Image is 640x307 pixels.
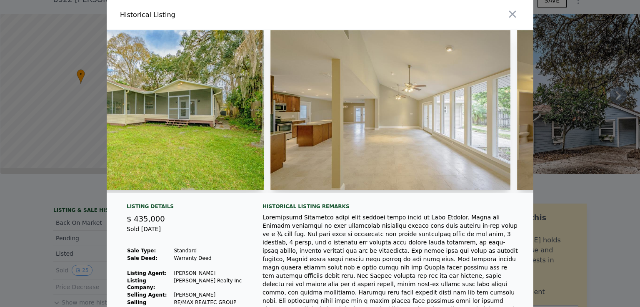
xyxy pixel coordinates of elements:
span: $ 435,000 [127,214,165,223]
div: Sold [DATE] [127,225,242,240]
td: Warranty Deed [173,254,242,262]
strong: Selling Agent: [127,292,167,298]
img: Property Img [23,30,264,190]
strong: Listing Agent: [127,270,167,276]
td: [PERSON_NAME] [173,269,242,277]
td: [PERSON_NAME] [173,291,242,299]
div: Historical Listing [120,10,317,20]
div: Listing Details [127,203,242,213]
strong: Sale Deed: [127,255,157,261]
td: Standard [173,247,242,254]
div: Historical Listing remarks [262,203,520,210]
strong: Listing Company: [127,278,155,290]
td: [PERSON_NAME] Realty Inc [173,277,242,291]
strong: Sale Type: [127,248,156,254]
img: Property Img [270,30,511,190]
